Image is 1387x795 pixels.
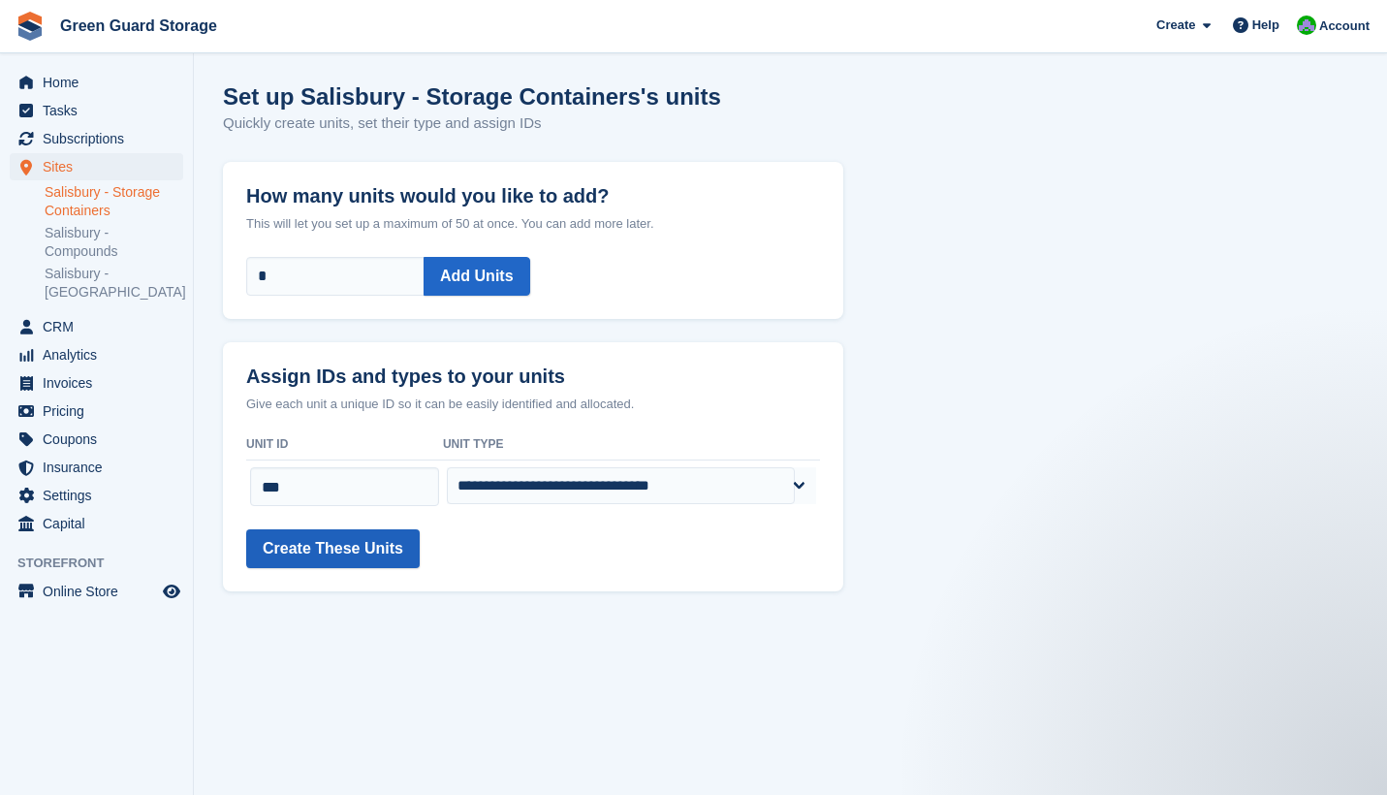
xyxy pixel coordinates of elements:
[10,426,183,453] a: menu
[246,395,820,414] p: Give each unit a unique ID so it can be easily identified and allocated.
[10,69,183,96] a: menu
[443,429,820,461] th: Unit Type
[10,510,183,537] a: menu
[10,578,183,605] a: menu
[1297,16,1316,35] img: Jonathan Bailey
[43,578,159,605] span: Online Store
[43,369,159,397] span: Invoices
[223,112,721,135] p: Quickly create units, set their type and assign IDs
[246,366,565,388] strong: Assign IDs and types to your units
[43,426,159,453] span: Coupons
[10,397,183,425] a: menu
[45,224,183,261] a: Salisbury - Compounds
[10,341,183,368] a: menu
[10,454,183,481] a: menu
[246,429,443,461] th: Unit ID
[17,554,193,573] span: Storefront
[52,10,225,42] a: Green Guard Storage
[10,482,183,509] a: menu
[43,397,159,425] span: Pricing
[43,454,159,481] span: Insurance
[43,510,159,537] span: Capital
[246,162,820,207] label: How many units would you like to add?
[10,313,183,340] a: menu
[43,313,159,340] span: CRM
[160,580,183,603] a: Preview store
[10,125,183,152] a: menu
[1252,16,1279,35] span: Help
[43,482,159,509] span: Settings
[43,97,159,124] span: Tasks
[10,369,183,397] a: menu
[223,83,721,110] h1: Set up Salisbury - Storage Containers's units
[10,153,183,180] a: menu
[45,265,183,302] a: Salisbury - [GEOGRAPHIC_DATA]
[43,341,159,368] span: Analytics
[43,69,159,96] span: Home
[10,97,183,124] a: menu
[1156,16,1195,35] span: Create
[246,529,420,568] button: Create These Units
[424,257,530,296] button: Add Units
[1319,16,1370,36] span: Account
[16,12,45,41] img: stora-icon-8386f47178a22dfd0bd8f6a31ec36ba5ce8667c1dd55bd0f319d3a0aa187defe.svg
[246,214,820,234] p: This will let you set up a maximum of 50 at once. You can add more later.
[45,183,183,220] a: Salisbury - Storage Containers
[43,125,159,152] span: Subscriptions
[43,153,159,180] span: Sites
